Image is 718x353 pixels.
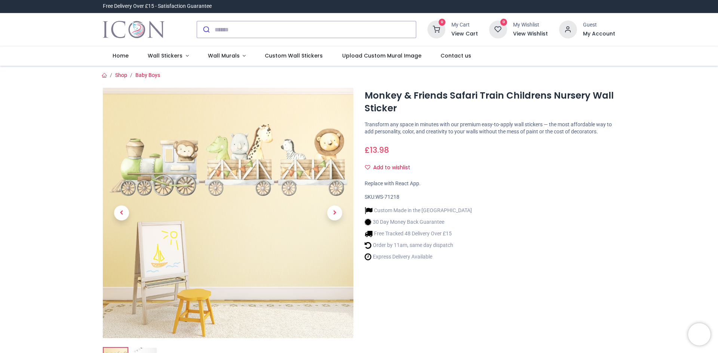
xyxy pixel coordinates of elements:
[458,3,615,10] iframe: Customer reviews powered by Trustpilot
[113,52,129,59] span: Home
[197,21,215,38] button: Submit
[439,19,446,26] sup: 0
[114,205,129,220] span: Previous
[103,19,165,40] img: Icon Wall Stickers
[688,323,711,346] iframe: Brevo live chat
[148,52,182,59] span: Wall Stickers
[365,207,472,214] li: Custom Made in the [GEOGRAPHIC_DATA]
[365,218,472,226] li: 30 Day Money Back Guarantee
[513,30,548,38] a: View Wishlist
[365,121,615,136] p: Transform any space in minutes with our premium easy-to-apply wall stickers — the most affordable...
[365,165,370,170] i: Add to wishlist
[427,26,445,32] a: 0
[365,161,417,174] button: Add to wishlistAdd to wishlist
[316,126,353,301] a: Next
[365,193,615,201] div: SKU:
[441,52,471,59] span: Contact us
[370,145,389,155] span: 13.98
[365,145,389,155] span: £
[513,21,548,29] div: My Wishlist
[365,253,472,261] li: Express Delivery Available
[342,52,421,59] span: Upload Custom Mural Image
[451,30,478,38] a: View Cart
[583,30,615,38] a: My Account
[265,52,323,59] span: Custom Wall Stickers
[103,3,212,10] div: Free Delivery Over £15 - Satisfaction Guarantee
[365,241,472,249] li: Order by 11am, same day dispatch
[103,126,140,301] a: Previous
[583,21,615,29] div: Guest
[198,46,255,66] a: Wall Murals
[103,88,353,338] img: Monkey & Friends Safari Train Childrens Nursery Wall Sticker
[138,46,198,66] a: Wall Stickers
[115,72,127,78] a: Shop
[500,19,507,26] sup: 0
[365,89,615,115] h1: Monkey & Friends Safari Train Childrens Nursery Wall Sticker
[365,230,472,238] li: Free Tracked 48 Delivery Over £15
[489,26,507,32] a: 0
[327,205,342,220] span: Next
[365,180,615,188] div: Replace with React App.
[451,21,478,29] div: My Cart
[375,194,399,200] span: WS-71218
[208,52,240,59] span: Wall Murals
[103,19,165,40] a: Logo of Icon Wall Stickers
[135,72,160,78] a: Baby Boys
